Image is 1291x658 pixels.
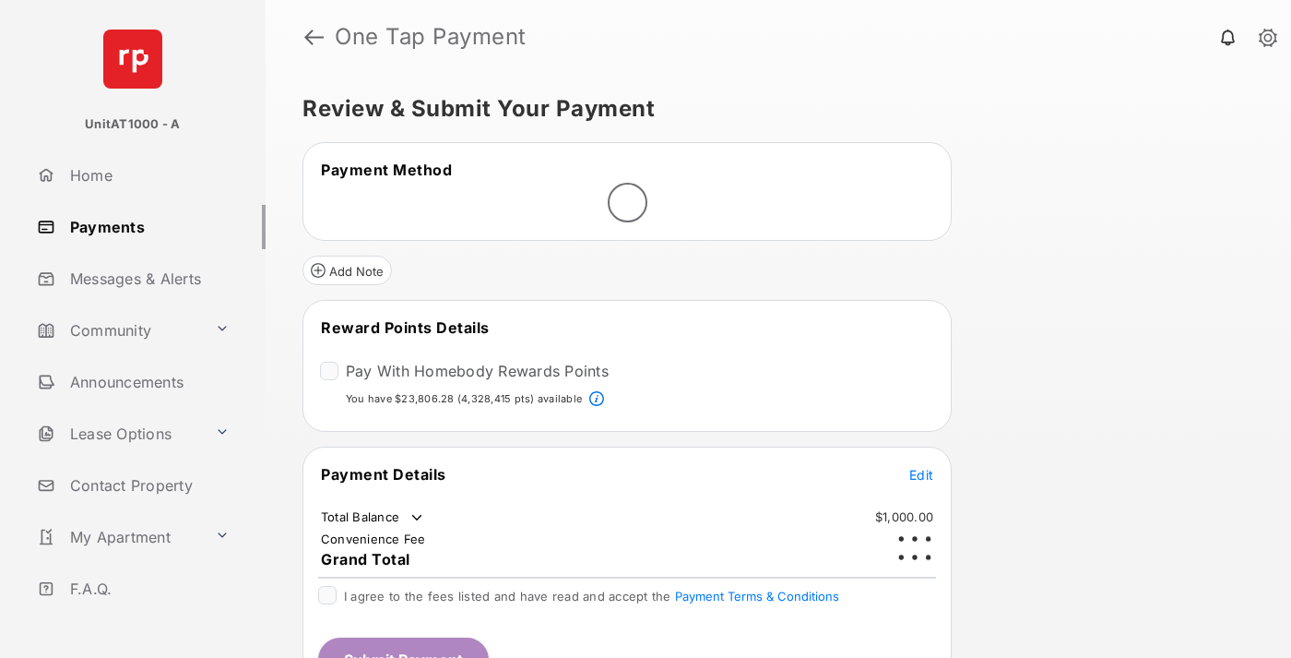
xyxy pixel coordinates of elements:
button: I agree to the fees listed and have read and accept the [675,589,839,604]
a: Messages & Alerts [30,257,266,301]
a: Contact Property [30,463,266,508]
h5: Review & Submit Your Payment [302,98,1239,120]
p: You have $23,806.28 (4,328,415 pts) available [346,391,582,407]
span: Edit [909,467,933,483]
button: Edit [909,465,933,484]
a: My Apartment [30,515,207,559]
a: Lease Options [30,412,207,456]
a: Announcements [30,360,266,404]
a: Community [30,308,207,353]
td: $1,000.00 [874,508,934,525]
a: F.A.Q. [30,567,266,611]
a: Home [30,153,266,197]
p: UnitAT1000 - A [85,115,180,134]
a: Payments [30,205,266,249]
button: Add Note [302,256,392,285]
td: Convenience Fee [320,531,427,547]
label: Pay With Homebody Rewards Points [346,362,609,380]
span: I agree to the fees listed and have read and accept the [344,589,839,604]
span: Payment Details [321,465,446,484]
img: svg+xml;base64,PHN2ZyB4bWxucz0iaHR0cDovL3d3dy53My5vcmcvMjAwMC9zdmciIHdpZHRoPSI2NCIgaGVpZ2h0PSI2NC... [103,30,162,89]
span: Reward Points Details [321,318,490,337]
span: Payment Method [321,161,452,179]
strong: One Tap Payment [335,26,527,48]
td: Total Balance [320,508,426,527]
span: Grand Total [321,550,410,568]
